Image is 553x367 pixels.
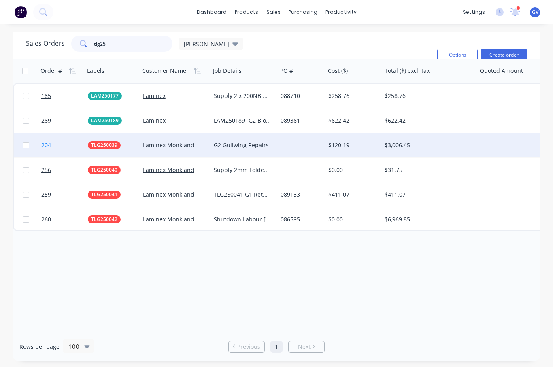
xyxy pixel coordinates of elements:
[281,117,320,125] div: 089361
[270,341,283,353] a: Page 1 is your current page
[214,215,271,223] div: Shutdown Labour [DATE] - [DATE]
[143,166,194,174] a: Laminex Monkland
[91,215,117,223] span: TLG250042
[298,343,311,351] span: Next
[15,6,27,18] img: Factory
[480,67,523,75] div: Quoted Amount
[328,166,376,174] div: $0.00
[88,141,121,149] button: TLG250039
[26,40,65,47] h1: Sales Orders
[41,207,88,231] a: 260
[281,215,320,223] div: 086595
[142,67,186,75] div: Customer Name
[328,67,348,75] div: Cost ($)
[385,166,469,174] div: $31.75
[91,191,117,199] span: TLG250041
[481,49,527,62] button: Create order
[87,67,104,75] div: Labels
[91,141,117,149] span: TLG250039
[88,92,122,100] button: LAM250177
[225,341,328,353] ul: Pagination
[91,117,119,125] span: LAM250189
[214,92,271,100] div: Supply 2 x 200NB Bollards
[281,191,320,199] div: 089133
[214,117,271,125] div: LAM250189- G2 Blowback Valve Shaft
[237,343,260,351] span: Previous
[385,67,430,75] div: Total ($) excl. tax
[262,6,285,18] div: sales
[231,6,262,18] div: products
[213,67,242,75] div: Job Details
[328,215,376,223] div: $0.00
[328,191,376,199] div: $411.07
[143,215,194,223] a: Laminex Monkland
[280,67,293,75] div: PO #
[40,67,62,75] div: Order #
[385,117,469,125] div: $622.42
[41,141,51,149] span: 204
[94,36,173,52] input: Search...
[88,191,121,199] button: TLG250041
[143,191,194,198] a: Laminex Monkland
[19,343,60,351] span: Rows per page
[41,92,51,100] span: 185
[143,92,166,100] a: Laminex
[143,141,194,149] a: Laminex Monkland
[532,8,538,16] span: GV
[88,117,122,125] button: LAM250189
[41,84,88,108] a: 185
[285,6,321,18] div: purchasing
[281,92,320,100] div: 088710
[184,40,229,48] span: [PERSON_NAME]
[214,166,271,174] div: Supply 2mm Folded Gal Sheet
[41,182,88,207] a: 259
[385,191,469,199] div: $411.07
[214,141,271,149] div: G2 Gullwing Repairs
[385,215,469,223] div: $6,969.85
[41,133,88,157] a: 204
[459,6,489,18] div: settings
[88,166,121,174] button: TLG250040
[289,343,324,351] a: Next page
[214,191,271,199] div: TLG250041 G1 Return Chain Guide
[41,108,88,133] a: 289
[328,117,376,125] div: $622.42
[193,6,231,18] a: dashboard
[41,191,51,199] span: 259
[328,92,376,100] div: $258.76
[437,49,478,62] button: Options
[41,166,51,174] span: 256
[88,215,121,223] button: TLG250042
[91,166,117,174] span: TLG250040
[143,117,166,124] a: Laminex
[41,158,88,182] a: 256
[41,117,51,125] span: 289
[41,215,51,223] span: 260
[91,92,119,100] span: LAM250177
[385,92,469,100] div: $258.76
[321,6,361,18] div: productivity
[229,343,264,351] a: Previous page
[328,141,376,149] div: $120.19
[385,141,469,149] div: $3,006.45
